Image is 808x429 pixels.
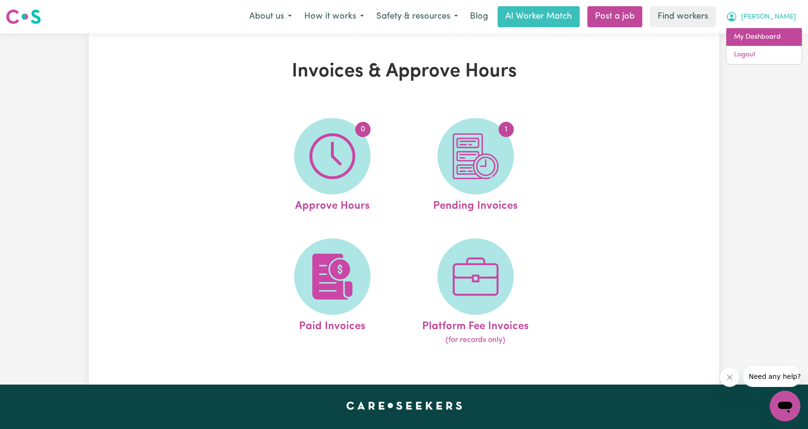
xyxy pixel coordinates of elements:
[299,315,365,335] span: Paid Invoices
[243,7,298,27] button: About us
[264,238,401,346] a: Paid Invoices
[355,122,371,137] span: 0
[6,6,41,28] a: Careseekers logo
[200,60,608,83] h1: Invoices & Approve Hours
[720,368,739,387] iframe: Close message
[464,6,494,27] a: Blog
[298,7,370,27] button: How it works
[743,366,800,387] iframe: Message from company
[422,315,529,335] span: Platform Fee Invoices
[499,122,514,137] span: 1
[370,7,464,27] button: Safety & resources
[295,194,370,214] span: Approve Hours
[446,334,505,346] span: (for records only)
[264,118,401,214] a: Approve Hours
[407,238,544,346] a: Platform Fee Invoices(for records only)
[726,46,802,64] a: Logout
[407,118,544,214] a: Pending Invoices
[498,6,580,27] a: AI Worker Match
[650,6,716,27] a: Find workers
[726,28,802,64] div: My Account
[346,402,462,409] a: Careseekers home page
[6,8,41,25] img: Careseekers logo
[587,6,642,27] a: Post a job
[720,7,802,27] button: My Account
[726,28,802,46] a: My Dashboard
[770,391,800,421] iframe: Button to launch messaging window
[433,194,518,214] span: Pending Invoices
[741,12,796,22] span: [PERSON_NAME]
[6,7,58,14] span: Need any help?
